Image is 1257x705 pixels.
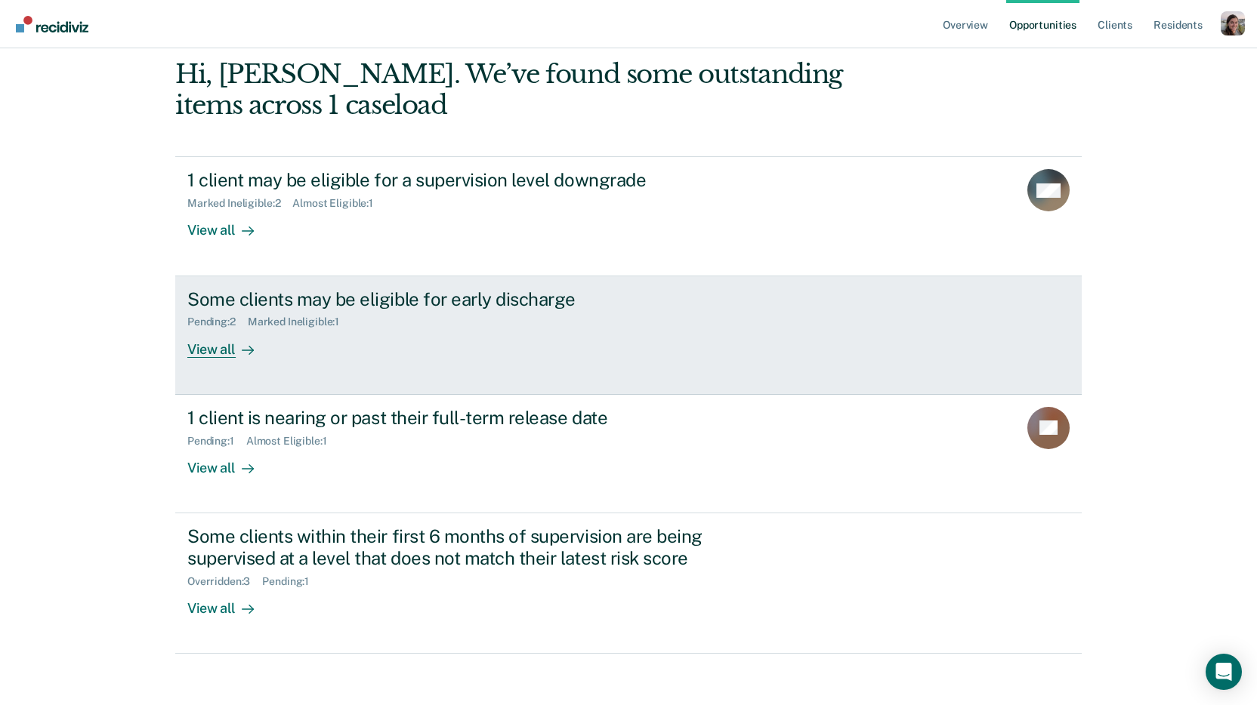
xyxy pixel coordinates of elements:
[16,16,88,32] img: Recidiviz
[187,316,248,328] div: Pending : 2
[187,407,718,429] div: 1 client is nearing or past their full-term release date
[187,525,718,569] div: Some clients within their first 6 months of supervision are being supervised at a level that does...
[262,575,321,588] div: Pending : 1
[1206,654,1242,690] div: Open Intercom Messenger
[187,169,718,191] div: 1 client may be eligible for a supervision level downgrade
[175,395,1082,513] a: 1 client is nearing or past their full-term release datePending:1Almost Eligible:1View all
[175,156,1082,276] a: 1 client may be eligible for a supervision level downgradeMarked Ineligible:2Almost Eligible:1Vie...
[175,276,1082,395] a: Some clients may be eligible for early dischargePending:2Marked Ineligible:1View all
[187,288,718,310] div: Some clients may be eligible for early discharge
[248,316,351,328] div: Marked Ineligible : 1
[187,575,262,588] div: Overridden : 3
[187,447,272,476] div: View all
[187,435,246,448] div: Pending : 1
[1221,11,1245,35] button: Profile dropdown button
[187,328,272,358] div: View all
[187,210,272,239] div: View all
[187,587,272,617] div: View all
[175,59,900,121] div: Hi, [PERSON_NAME]. We’ve found some outstanding items across 1 caseload
[187,197,292,210] div: Marked Ineligible : 2
[292,197,385,210] div: Almost Eligible : 1
[246,435,339,448] div: Almost Eligible : 1
[175,513,1082,654] a: Some clients within their first 6 months of supervision are being supervised at a level that does...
